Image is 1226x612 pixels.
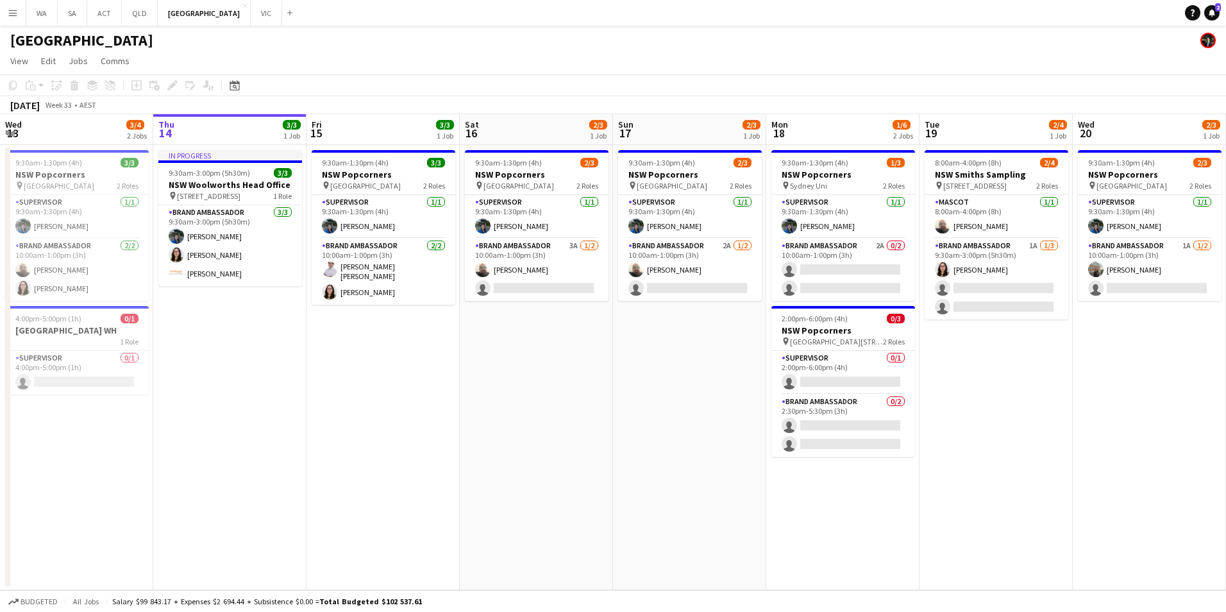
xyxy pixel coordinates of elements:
[322,158,389,167] span: 9:30am-1:30pm (4h)
[771,195,915,239] app-card-role: Supervisor1/19:30am-1:30pm (4h)[PERSON_NAME]
[158,150,302,160] div: In progress
[743,131,760,140] div: 1 Job
[5,150,149,301] app-job-card: 9:30am-1:30pm (4h)3/3NSW Popcorners [GEOGRAPHIC_DATA]2 RolesSupervisor1/19:30am-1:30pm (4h)[PERSO...
[618,239,762,301] app-card-role: Brand Ambassador2A1/210:00am-1:00pm (3h)[PERSON_NAME]
[283,131,300,140] div: 1 Job
[80,100,96,110] div: AEST
[427,158,445,167] span: 3/3
[771,325,915,336] h3: NSW Popcorners
[121,158,139,167] span: 3/3
[925,195,1068,239] app-card-role: Mascot1/18:00am-4:00pm (8h)[PERSON_NAME]
[475,158,542,167] span: 9:30am-1:30pm (4h)
[6,595,60,609] button: Budgeted
[628,158,695,167] span: 9:30am-1:30pm (4h)
[883,181,905,191] span: 2 Roles
[465,150,609,301] app-job-card: 9:30am-1:30pm (4h)2/3NSW Popcorners [GEOGRAPHIC_DATA]2 RolesSupervisor1/19:30am-1:30pm (4h)[PERSO...
[790,337,883,346] span: [GEOGRAPHIC_DATA][STREET_ADDRESS][GEOGRAPHIC_DATA]
[1078,169,1222,180] h3: NSW Popcorners
[319,597,422,606] span: Total Budgeted $102 537.61
[312,239,455,305] app-card-role: Brand Ambassador2/210:00am-1:00pm (3h)[PERSON_NAME] [PERSON_NAME][PERSON_NAME]
[117,181,139,191] span: 2 Roles
[483,181,554,191] span: [GEOGRAPHIC_DATA]
[1203,131,1220,140] div: 1 Job
[463,126,479,140] span: 16
[782,314,848,323] span: 2:00pm-6:00pm (4h)
[925,169,1068,180] h3: NSW Smiths Sampling
[1078,119,1095,130] span: Wed
[274,168,292,178] span: 3/3
[730,181,752,191] span: 2 Roles
[743,120,760,130] span: 2/3
[580,158,598,167] span: 2/3
[1215,3,1221,12] span: 2
[5,239,149,301] app-card-role: Brand Ambassador2/210:00am-1:00pm (3h)[PERSON_NAME][PERSON_NAME]
[21,597,58,606] span: Budgeted
[312,150,455,305] app-job-card: 9:30am-1:30pm (4h)3/3NSW Popcorners [GEOGRAPHIC_DATA]2 RolesSupervisor1/19:30am-1:30pm (4h)[PERSO...
[618,195,762,239] app-card-role: Supervisor1/19:30am-1:30pm (4h)[PERSON_NAME]
[158,150,302,286] app-job-card: In progress9:30am-3:00pm (5h30m)3/3NSW Woolworths Head Office [STREET_ADDRESS]1 RoleBrand Ambassa...
[618,169,762,180] h3: NSW Popcorners
[156,126,174,140] span: 14
[616,126,634,140] span: 17
[63,53,93,69] a: Jobs
[120,337,139,346] span: 1 Role
[1040,158,1058,167] span: 2/4
[112,597,422,606] div: Salary $99 843.17 + Expenses $2 694.44 + Subsistence $0.00 =
[943,181,1007,191] span: [STREET_ADDRESS]
[5,306,149,395] app-job-card: 4:00pm-5:00pm (1h)0/1[GEOGRAPHIC_DATA] WH1 RoleSupervisor0/14:00pm-5:00pm (1h)
[782,158,848,167] span: 9:30am-1:30pm (4h)
[283,120,301,130] span: 3/3
[790,181,827,191] span: Sydney Uni
[330,181,401,191] span: [GEOGRAPHIC_DATA]
[122,1,158,26] button: QLD
[1189,181,1211,191] span: 2 Roles
[1078,150,1222,301] app-job-card: 9:30am-1:30pm (4h)2/3NSW Popcorners [GEOGRAPHIC_DATA]2 RolesSupervisor1/19:30am-1:30pm (4h)[PERSO...
[935,158,1002,167] span: 8:00am-4:00pm (8h)
[436,120,454,130] span: 3/3
[590,131,607,140] div: 1 Job
[251,1,282,26] button: VIC
[771,119,788,130] span: Mon
[923,126,939,140] span: 19
[127,131,147,140] div: 2 Jobs
[1049,120,1067,130] span: 2/4
[893,131,913,140] div: 2 Jobs
[1076,126,1095,140] span: 20
[158,119,174,130] span: Thu
[437,131,453,140] div: 1 Job
[771,150,915,301] app-job-card: 9:30am-1:30pm (4h)1/3NSW Popcorners Sydney Uni2 RolesSupervisor1/19:30am-1:30pm (4h)[PERSON_NAME]...
[893,120,911,130] span: 1/6
[1078,195,1222,239] app-card-role: Supervisor1/19:30am-1:30pm (4h)[PERSON_NAME]
[1078,239,1222,301] app-card-role: Brand Ambassador1A1/210:00am-1:00pm (3h)[PERSON_NAME]
[1204,5,1220,21] a: 2
[312,119,322,130] span: Fri
[24,181,94,191] span: [GEOGRAPHIC_DATA]
[5,325,149,336] h3: [GEOGRAPHIC_DATA] WH
[465,119,479,130] span: Sat
[5,351,149,395] app-card-role: Supervisor0/14:00pm-5:00pm (1h)
[925,150,1068,319] app-job-card: 8:00am-4:00pm (8h)2/4NSW Smiths Sampling [STREET_ADDRESS]2 RolesMascot1/18:00am-4:00pm (8h)[PERSO...
[771,239,915,301] app-card-role: Brand Ambassador2A0/210:00am-1:00pm (3h)
[36,53,61,69] a: Edit
[10,99,40,112] div: [DATE]
[26,1,58,26] button: WA
[771,306,915,457] div: 2:00pm-6:00pm (4h)0/3NSW Popcorners [GEOGRAPHIC_DATA][STREET_ADDRESS][GEOGRAPHIC_DATA]2 RolesSupe...
[126,120,144,130] span: 3/4
[925,119,939,130] span: Tue
[423,181,445,191] span: 2 Roles
[925,239,1068,319] app-card-role: Brand Ambassador1A1/39:30am-3:00pm (5h30m)[PERSON_NAME]
[1050,131,1066,140] div: 1 Job
[887,158,905,167] span: 1/3
[5,169,149,180] h3: NSW Popcorners
[15,158,82,167] span: 9:30am-1:30pm (4h)
[10,31,153,50] h1: [GEOGRAPHIC_DATA]
[769,126,788,140] span: 18
[465,239,609,301] app-card-role: Brand Ambassador3A1/210:00am-1:00pm (3h)[PERSON_NAME]
[58,1,87,26] button: SA
[312,169,455,180] h3: NSW Popcorners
